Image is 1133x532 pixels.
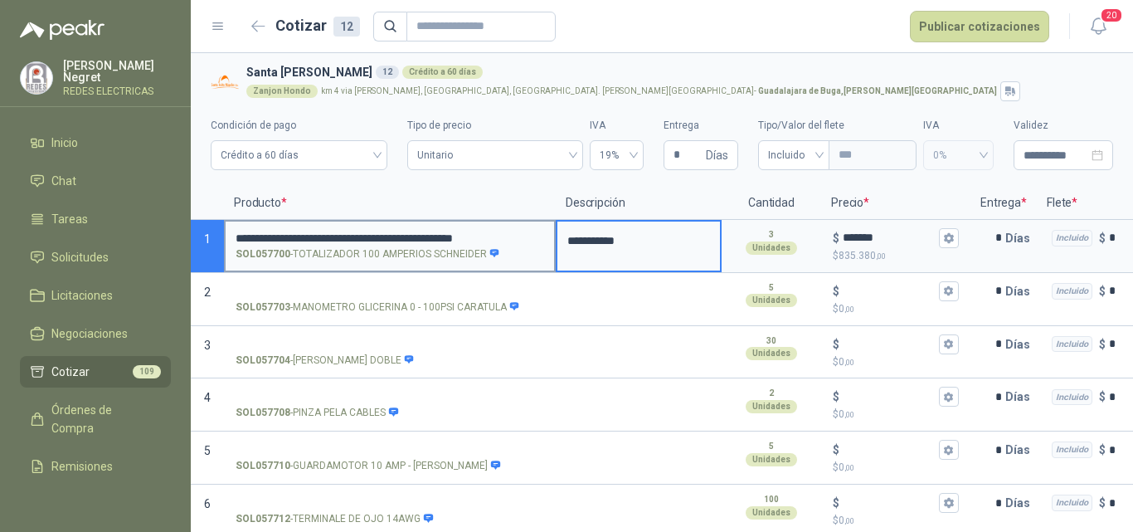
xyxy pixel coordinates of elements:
button: $$0,00 [939,334,959,354]
div: Incluido [1052,336,1092,353]
label: Validez [1014,118,1113,134]
a: Tareas [20,203,171,235]
strong: SOL057700 [236,246,290,262]
p: - GUARDAMOTOR 10 AMP - [PERSON_NAME] [236,458,501,474]
a: Configuración [20,489,171,520]
input: $$0,00 [843,497,936,510]
div: 12 [376,66,399,79]
button: $$0,00 [939,387,959,407]
input: SOL057700-TOTALIZADOR 100 AMPERIOS SCHNEIDER [236,232,544,245]
strong: SOL057703 [236,300,290,315]
label: Condición de pago [211,118,387,134]
p: 100 [764,493,779,506]
p: Días [1005,328,1037,361]
input: $$0,00 [843,444,936,456]
span: Remisiones [51,457,113,476]
span: 0 [839,356,854,368]
p: $ [833,407,959,422]
p: $ [1099,441,1106,459]
p: $ [1099,388,1106,406]
label: Tipo/Valor del flete [758,118,917,134]
span: Incluido [768,143,819,168]
span: 0 [839,303,854,315]
span: ,00 [844,410,854,419]
span: 0 [839,461,854,473]
div: Unidades [746,453,797,466]
p: $ [833,248,959,264]
p: $ [833,335,839,354]
strong: SOL057704 [236,353,290,368]
span: 3 [204,339,211,352]
label: Tipo de precio [407,118,582,134]
p: - [PERSON_NAME] DOBLE [236,353,415,368]
p: $ [1099,335,1106,354]
p: - TERMINALE DE OJO 14AWG [236,511,434,527]
p: - TOTALIZADOR 100 AMPERIOS SCHNEIDER [236,246,500,262]
div: Zanjon Hondo [246,85,318,98]
strong: SOL057712 [236,511,290,527]
span: ,00 [876,251,886,261]
p: $ [833,229,839,247]
label: IVA [923,118,994,134]
input: SOL057703-MANOMETRO GLICERINA 0 - 100PSI CARATULA [236,286,544,298]
span: 5 [204,444,211,457]
label: Entrega [664,118,738,134]
a: Chat [20,165,171,197]
span: Crédito a 60 días [221,143,377,168]
p: $ [833,513,959,529]
div: Unidades [746,242,797,255]
p: 5 [769,440,774,453]
div: Unidades [746,347,797,360]
button: $$0,00 [939,281,959,301]
span: 1 [204,232,211,246]
div: Incluido [1052,283,1092,300]
p: - MANOMETRO GLICERINA 0 - 100PSI CARATULA [236,300,520,315]
a: Cotizar109 [20,356,171,388]
p: Días [1005,275,1037,308]
div: Incluido [1052,495,1092,511]
span: 4 [204,391,211,404]
p: $ [833,494,839,512]
p: [PERSON_NAME] Negret [63,60,171,83]
a: Licitaciones [20,280,171,311]
img: Company Logo [21,62,52,94]
p: $ [833,282,839,300]
p: $ [833,301,959,317]
img: Logo peakr [20,20,105,40]
div: Incluido [1052,230,1092,246]
button: 20 [1083,12,1113,41]
input: SOL057710-GUARDAMOTOR 10 AMP - [PERSON_NAME] [236,444,544,456]
label: IVA [590,118,644,134]
strong: SOL057710 [236,458,290,474]
p: Días [1005,433,1037,466]
p: 3 [769,228,774,242]
span: Inicio [51,134,78,152]
span: ,00 [844,516,854,525]
span: 0% [933,143,984,168]
span: ,00 [844,305,854,314]
h3: Santa [PERSON_NAME] [246,63,1106,81]
a: Negociaciones [20,318,171,349]
p: Precio [821,187,970,220]
div: 12 [333,17,360,37]
input: $$0,00 [843,285,936,297]
div: Incluido [1052,442,1092,458]
button: $$0,00 [939,440,959,460]
span: 20 [1100,7,1123,23]
p: 5 [769,281,774,295]
div: Unidades [746,506,797,520]
a: Remisiones [20,451,171,482]
p: $ [833,460,959,476]
p: km 4 via [PERSON_NAME], [GEOGRAPHIC_DATA], [GEOGRAPHIC_DATA]. [PERSON_NAME][GEOGRAPHIC_DATA] - [321,87,997,95]
p: - PINZA PELA CABLES [236,405,399,421]
div: Unidades [746,400,797,413]
span: Días [706,141,728,169]
p: 30 [766,334,776,348]
span: ,00 [844,358,854,367]
a: Órdenes de Compra [20,394,171,444]
div: Incluido [1052,389,1092,406]
p: Cantidad [722,187,821,220]
p: $ [833,354,959,370]
input: $$0,00 [843,338,936,350]
div: Unidades [746,294,797,307]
